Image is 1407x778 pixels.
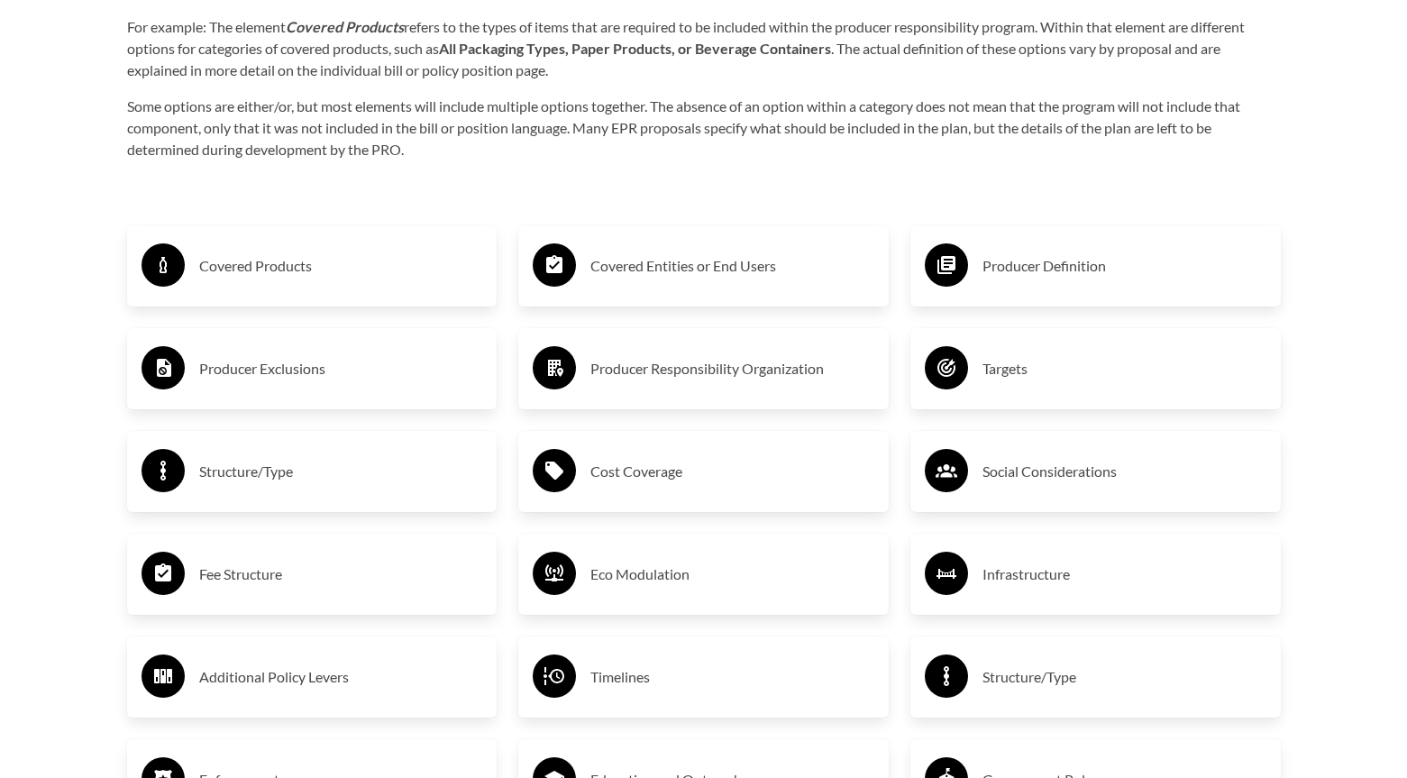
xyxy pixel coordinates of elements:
[982,560,1266,589] h3: Infrastructure
[199,663,483,691] h3: Additional Policy Levers
[286,18,404,35] strong: Covered Products
[127,16,1281,81] p: For example: The element refers to the types of items that are required to be included within the...
[199,354,483,383] h3: Producer Exclusions
[590,663,874,691] h3: Timelines
[439,40,831,57] strong: All Packaging Types, Paper Products, or Beverage Containers
[590,457,874,486] h3: Cost Coverage
[590,354,874,383] h3: Producer Responsibility Organization
[199,560,483,589] h3: Fee Structure
[199,252,483,280] h3: Covered Products
[982,252,1266,280] h3: Producer Definition
[199,457,483,486] h3: Structure/Type
[982,663,1266,691] h3: Structure/Type
[590,252,874,280] h3: Covered Entities or End Users
[982,354,1266,383] h3: Targets
[590,560,874,589] h3: Eco Modulation
[982,457,1266,486] h3: Social Considerations
[127,96,1281,160] p: Some options are either/or, but most elements will include multiple options together. The absence...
